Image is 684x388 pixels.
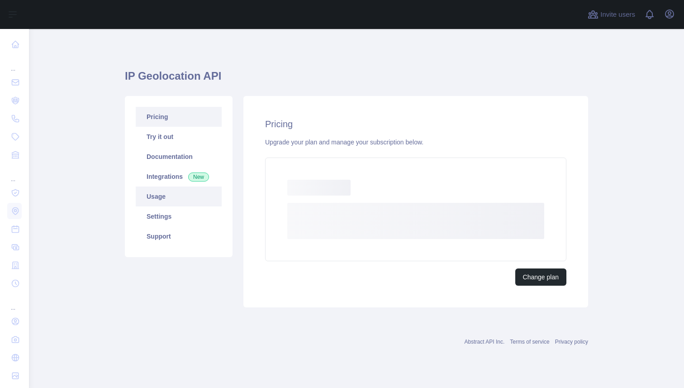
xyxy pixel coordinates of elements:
[136,187,222,206] a: Usage
[7,54,22,72] div: ...
[136,167,222,187] a: Integrations New
[7,293,22,311] div: ...
[465,339,505,345] a: Abstract API Inc.
[586,7,637,22] button: Invite users
[600,10,635,20] span: Invite users
[265,118,566,130] h2: Pricing
[136,107,222,127] a: Pricing
[510,339,549,345] a: Terms of service
[136,206,222,226] a: Settings
[125,69,588,91] h1: IP Geolocation API
[555,339,588,345] a: Privacy policy
[515,268,566,286] button: Change plan
[265,138,566,147] div: Upgrade your plan and manage your subscription below.
[188,172,209,182] span: New
[136,147,222,167] a: Documentation
[136,226,222,246] a: Support
[136,127,222,147] a: Try it out
[7,165,22,183] div: ...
